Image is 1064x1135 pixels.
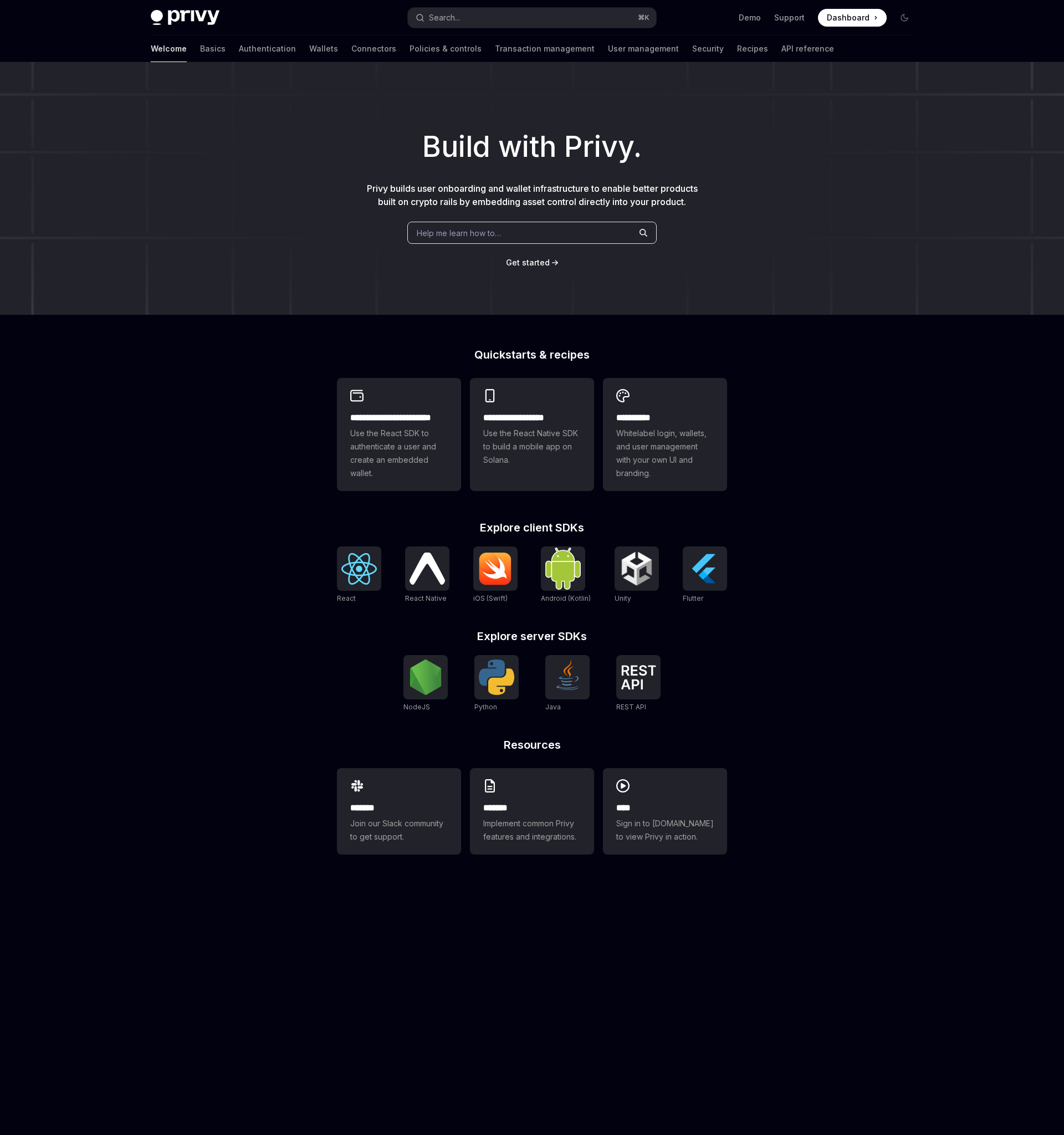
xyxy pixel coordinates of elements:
[367,183,698,207] span: Privy builds user onboarding and wallet infrastructure to enable better products built on crypto ...
[239,35,296,62] a: Authentication
[774,12,805,23] a: Support
[541,546,591,604] a: Android (Kotlin)Android (Kotlin)
[545,548,581,589] img: Android (Kotlin)
[692,35,724,62] a: Security
[896,9,913,27] button: Toggle dark mode
[337,349,727,360] h2: Quickstarts & recipes
[337,522,727,533] h2: Explore client SDKs
[403,655,448,713] a: NodeJSNodeJS
[781,35,834,62] a: API reference
[603,378,727,491] a: **** *****Whitelabel login, wallets, and user management with your own UI and branding.
[616,655,661,713] a: REST APIREST API
[410,553,445,584] img: React Native
[351,35,396,62] a: Connectors
[483,427,581,467] span: Use the React Native SDK to build a mobile app on Solana.
[506,258,550,267] span: Get started
[603,768,727,855] a: ****Sign in to [DOMAIN_NAME] to view Privy in action.
[615,546,659,604] a: UnityUnity
[483,817,581,843] span: Implement common Privy features and integrations.
[408,8,656,28] button: Open search
[337,768,461,855] a: **** **Join our Slack community to get support.
[683,594,703,602] span: Flutter
[200,35,226,62] a: Basics
[687,551,723,586] img: Flutter
[545,703,561,711] span: Java
[470,768,594,855] a: **** **Implement common Privy features and integrations.
[737,35,768,62] a: Recipes
[479,659,514,695] img: Python
[337,546,381,604] a: ReactReact
[470,378,594,491] a: **** **** **** ***Use the React Native SDK to build a mobile app on Solana.
[410,35,482,62] a: Policies & controls
[309,35,338,62] a: Wallets
[473,546,518,604] a: iOS (Swift)iOS (Swift)
[478,552,513,585] img: iOS (Swift)
[151,35,187,62] a: Welcome
[506,257,550,268] a: Get started
[429,11,460,24] div: Search...
[827,12,869,23] span: Dashboard
[473,594,508,602] span: iOS (Swift)
[545,655,590,713] a: JavaJava
[621,665,656,689] img: REST API
[474,655,519,713] a: PythonPython
[350,427,448,480] span: Use the React SDK to authenticate a user and create an embedded wallet.
[739,12,761,23] a: Demo
[495,35,595,62] a: Transaction management
[341,553,377,585] img: React
[405,546,449,604] a: React NativeReact Native
[619,551,654,586] img: Unity
[616,703,646,711] span: REST API
[608,35,679,62] a: User management
[616,817,714,843] span: Sign in to [DOMAIN_NAME] to view Privy in action.
[151,10,219,25] img: dark logo
[615,594,631,602] span: Unity
[474,703,497,711] span: Python
[683,546,727,604] a: FlutterFlutter
[417,227,501,239] span: Help me learn how to…
[818,9,887,27] a: Dashboard
[18,125,1046,168] h1: Build with Privy.
[337,594,356,602] span: React
[408,659,443,695] img: NodeJS
[337,631,727,642] h2: Explore server SDKs
[337,739,727,750] h2: Resources
[616,427,714,480] span: Whitelabel login, wallets, and user management with your own UI and branding.
[550,659,585,695] img: Java
[403,703,430,711] span: NodeJS
[405,594,447,602] span: React Native
[638,13,649,22] span: ⌘ K
[541,594,591,602] span: Android (Kotlin)
[350,817,448,843] span: Join our Slack community to get support.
